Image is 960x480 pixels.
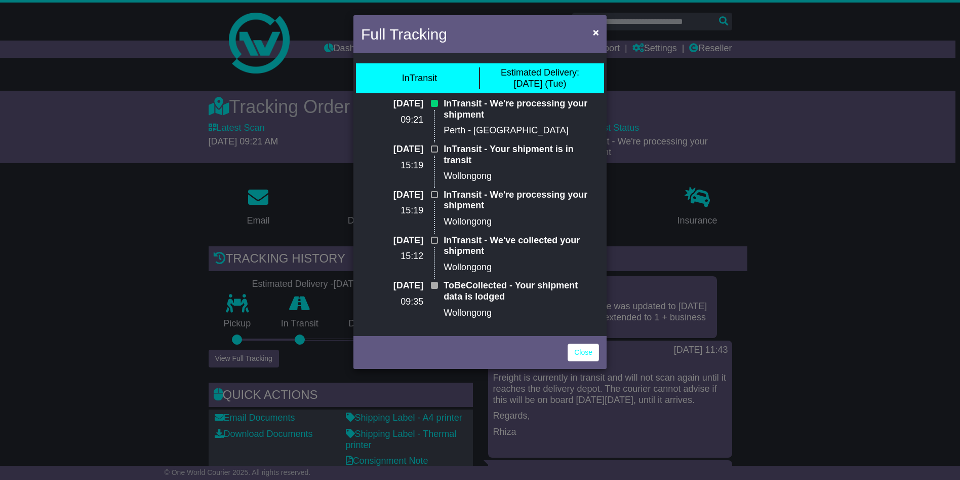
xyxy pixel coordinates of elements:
p: 15:12 [361,251,423,262]
span: × [593,26,599,38]
p: InTransit - We're processing your shipment [444,98,599,120]
p: Wollongong [444,308,599,319]
p: [DATE] [361,190,423,201]
p: [DATE] [361,235,423,246]
div: [DATE] (Tue) [501,67,579,89]
p: [DATE] [361,280,423,291]
p: Wollongong [444,216,599,228]
p: Wollongong [444,262,599,273]
p: Wollongong [444,171,599,182]
p: ToBeCollected - Your shipment data is lodged [444,280,599,302]
p: Perth - [GEOGRAPHIC_DATA] [444,125,599,136]
a: Close [568,344,599,361]
p: 15:19 [361,160,423,171]
div: InTransit [402,73,437,84]
p: 15:19 [361,205,423,216]
p: InTransit - Your shipment is in transit [444,144,599,166]
p: [DATE] [361,144,423,155]
p: [DATE] [361,98,423,109]
p: InTransit - We've collected your shipment [444,235,599,257]
p: 09:35 [361,297,423,308]
h4: Full Tracking [361,23,447,46]
span: Estimated Delivery: [501,67,579,78]
button: Close [588,22,604,43]
p: 09:21 [361,115,423,126]
p: InTransit - We're processing your shipment [444,190,599,211]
